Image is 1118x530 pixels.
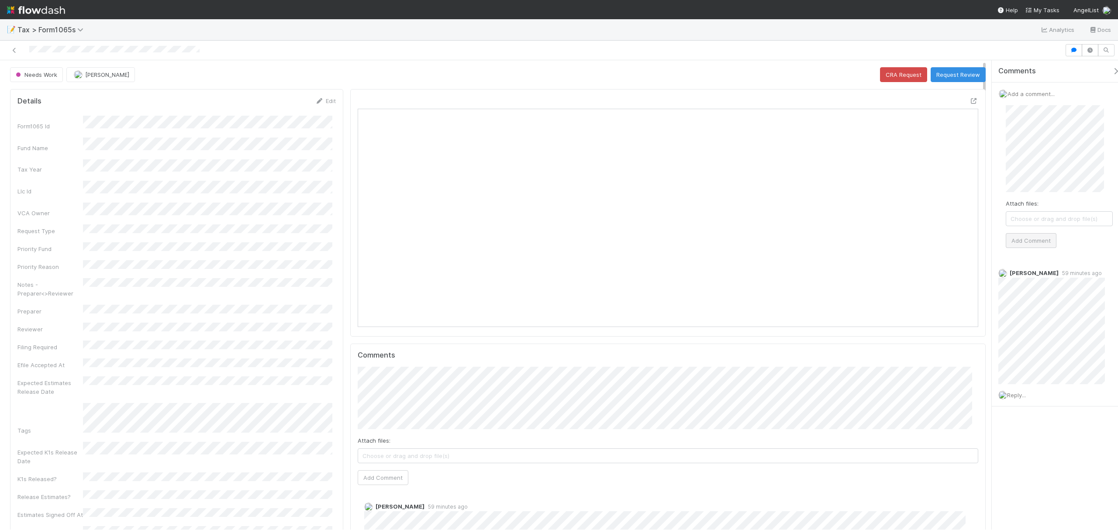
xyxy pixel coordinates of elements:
[1006,212,1112,226] span: Choose or drag and drop file(s)
[17,361,83,369] div: Efile Accepted At
[17,97,41,106] h5: Details
[17,227,83,235] div: Request Type
[17,144,83,152] div: Fund Name
[17,262,83,271] div: Priority Reason
[17,209,83,217] div: VCA Owner
[17,25,88,34] span: Tax > Form1065s
[1025,6,1059,14] a: My Tasks
[376,503,424,510] span: [PERSON_NAME]
[17,426,83,435] div: Tags
[1006,199,1039,208] label: Attach files:
[1073,7,1099,14] span: AngelList
[364,502,373,511] img: avatar_45ea4894-10ca-450f-982d-dabe3bd75b0b.png
[17,492,83,501] div: Release Estimates?
[999,89,1008,98] img: avatar_d45d11ee-0024-4901-936f-9df0a9cc3b4e.png
[66,67,135,82] button: [PERSON_NAME]
[1040,24,1075,35] a: Analytics
[7,26,16,33] span: 📝
[74,70,83,79] img: avatar_d45d11ee-0024-4901-936f-9df0a9cc3b4e.png
[315,97,336,104] a: Edit
[1007,392,1026,399] span: Reply...
[1006,233,1056,248] button: Add Comment
[17,122,83,131] div: Form1065 Id
[1102,6,1111,15] img: avatar_d45d11ee-0024-4901-936f-9df0a9cc3b4e.png
[358,351,978,360] h5: Comments
[1089,24,1111,35] a: Docs
[17,307,83,316] div: Preparer
[17,448,83,465] div: Expected K1s Release Date
[1008,90,1055,97] span: Add a comment...
[17,379,83,396] div: Expected Estimates Release Date
[931,67,986,82] button: Request Review
[17,280,83,298] div: Notes - Preparer<>Reviewer
[997,6,1018,14] div: Help
[358,449,978,463] span: Choose or drag and drop file(s)
[358,470,408,485] button: Add Comment
[17,475,83,483] div: K1s Released?
[17,165,83,174] div: Tax Year
[17,325,83,334] div: Reviewer
[17,187,83,196] div: Llc Id
[358,436,390,445] label: Attach files:
[880,67,927,82] button: CRA Request
[17,343,83,351] div: Filing Required
[7,3,65,17] img: logo-inverted-e16ddd16eac7371096b0.svg
[1059,270,1102,276] span: 59 minutes ago
[1010,269,1059,276] span: [PERSON_NAME]
[424,503,468,510] span: 59 minutes ago
[998,391,1007,399] img: avatar_d45d11ee-0024-4901-936f-9df0a9cc3b4e.png
[85,71,129,78] span: [PERSON_NAME]
[998,269,1007,278] img: avatar_45ea4894-10ca-450f-982d-dabe3bd75b0b.png
[1025,7,1059,14] span: My Tasks
[17,244,83,253] div: Priority Fund
[998,67,1036,76] span: Comments
[17,510,83,519] div: Estimates Signed Off At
